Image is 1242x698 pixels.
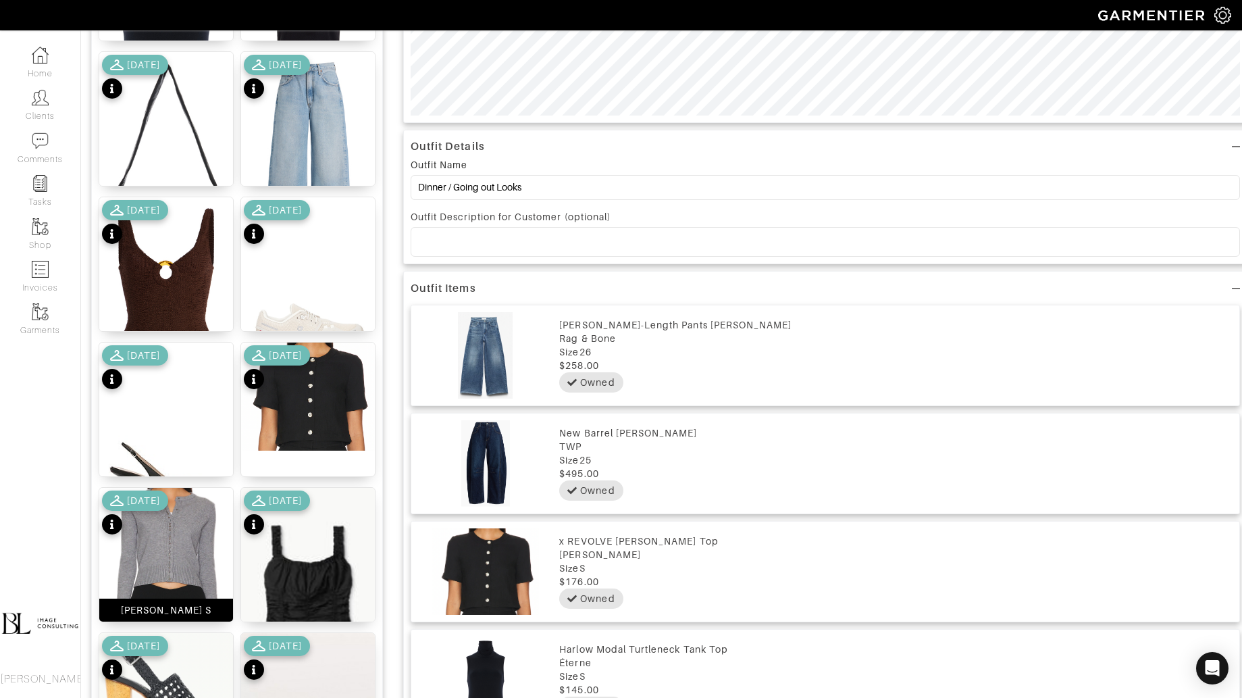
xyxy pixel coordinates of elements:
[99,197,233,412] img: details
[559,670,1233,683] div: Size S
[269,639,302,653] div: [DATE]
[32,132,49,149] img: comment-icon-a0a6a9ef722e966f86d9cbdc48e553b5cf19dbc54f86b18d962a5391bc8f6eb6.png
[102,636,168,683] div: See product info
[559,453,1233,467] div: Size 25
[1196,652,1228,684] div: Open Intercom Messenger
[559,534,1233,548] div: x REVOLVE [PERSON_NAME] Top
[102,55,168,75] div: Purchased date
[99,52,233,266] img: details
[244,55,310,75] div: Purchased date
[102,55,168,102] div: See product info
[269,203,302,217] div: [DATE]
[102,345,168,393] div: See product info
[244,345,310,393] div: See product info
[559,467,1233,480] div: $495.00
[244,491,310,511] div: Purchased date
[1214,7,1231,24] img: gear-icon-white-bd11855cb880d31180b6d7d6211b90ccbf57a29d726f0c71d8c61bd08dd39cc2.png
[559,318,1233,332] div: [PERSON_NAME]-Length Pants [PERSON_NAME]
[102,200,168,247] div: See product info
[269,349,302,362] div: [DATE]
[559,643,1233,656] div: Harlow Modal Turtleneck Tank Top
[269,58,302,72] div: [DATE]
[418,528,552,615] img: x REVOLVE Braswell Top
[580,376,615,389] div: Owned
[102,491,168,538] div: See product info
[241,343,375,451] img: details
[127,58,160,72] div: [DATE]
[32,218,49,235] img: garments-icon-b7da505a4dc4fd61783c78ac3ca0ef83fa9d6f193b1c9dc38574b1d14d53ca28.png
[559,332,1233,345] div: Rag & Bone
[559,426,1233,440] div: New Barrel [PERSON_NAME]
[127,639,160,653] div: [DATE]
[559,345,1233,359] div: Size 26
[244,200,310,220] div: Purchased date
[269,494,302,507] div: [DATE]
[127,494,160,507] div: [DATE]
[244,636,310,656] div: Purchased date
[559,575,1233,589] div: $176.00
[411,210,1240,224] div: Outfit Description for Customer (optional)
[244,491,310,538] div: See product info
[580,592,615,605] div: Owned
[244,55,310,102] div: See product info
[241,52,375,266] img: details
[102,345,168,366] div: Purchased date
[127,203,160,217] div: [DATE]
[244,200,310,247] div: See product info
[102,200,168,220] div: Purchased date
[241,197,375,426] img: details
[241,488,375,689] img: details
[102,636,168,656] div: Purchased date
[559,359,1233,372] div: $258.00
[121,603,211,617] div: [PERSON_NAME] S
[32,261,49,278] img: orders-icon-0abe47150d42831381b5fb84f609e132dff9fe21cb692f30cb5eec754e2cba89.png
[559,683,1233,697] div: $145.00
[559,656,1233,670] div: Éterne
[32,89,49,106] img: clients-icon-6bae9207a08558b7cb47a8932f037763ab4055f8c8b6bfacd5dc20c3e0201464.png
[411,158,468,172] div: Outfit Name
[102,491,168,511] div: Purchased date
[559,548,1233,562] div: [PERSON_NAME]
[99,488,233,645] img: details
[1091,3,1214,27] img: garmentier-logo-header-white-b43fb05a5012e4ada735d5af1a66efaba907eab6374d6393d1fbf88cb4ef424d.png
[244,636,310,683] div: See product info
[32,175,49,192] img: reminder-icon-8004d30b9f0a5d33ae49ab947aed9ed385cf756f9e5892f1edd6e32f2345188e.png
[559,562,1233,575] div: Size S
[411,140,485,153] div: Outfit Details
[411,282,476,295] div: Outfit Items
[127,349,160,362] div: [DATE]
[559,440,1233,453] div: TWP
[99,343,233,566] img: details
[418,312,552,399] img: Miramar Sofie Ankle-Length Pants Cotton Terry
[244,345,310,366] div: Purchased date
[418,420,552,507] img: New Barrel Jean
[580,484,615,497] div: Owned
[32,47,49,64] img: dashboard-icon-dbcd8f5a0b271acd01030246c82b418ddd0df26cd7fceb0bd07c9910d44c42f6.png
[32,303,49,320] img: garments-icon-b7da505a4dc4fd61783c78ac3ca0ef83fa9d6f193b1c9dc38574b1d14d53ca28.png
